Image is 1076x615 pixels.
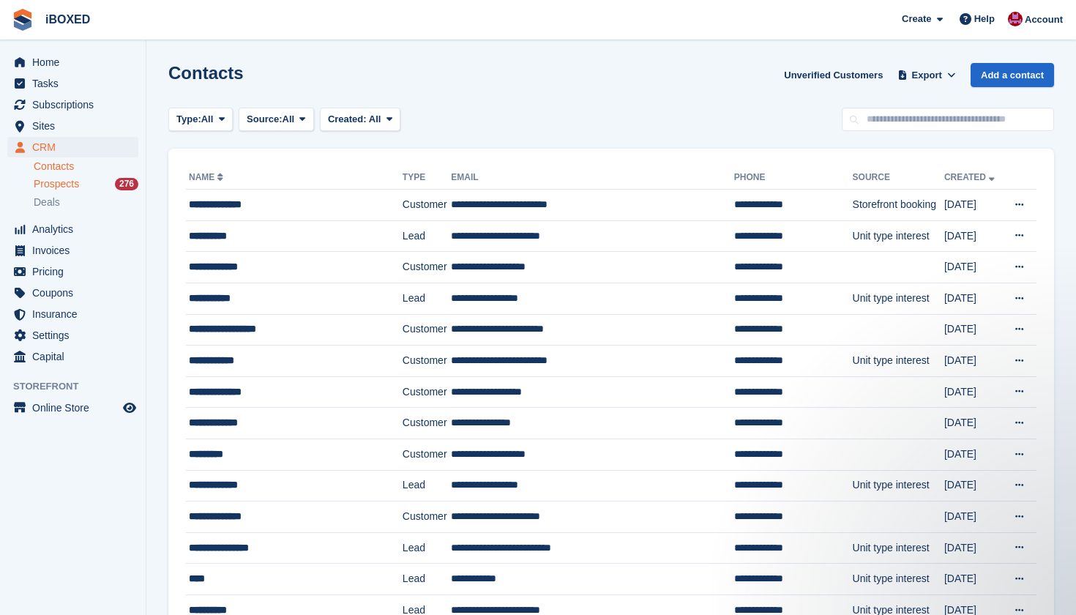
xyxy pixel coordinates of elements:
a: Created [944,172,998,182]
span: Home [32,52,120,72]
span: Created: [328,113,367,124]
button: Created: All [320,108,400,132]
span: Type: [176,112,201,127]
td: [DATE] [944,470,1003,502]
td: Customer [403,346,452,377]
span: Prospects [34,177,79,191]
th: Source [853,166,944,190]
td: Customer [403,439,452,470]
td: [DATE] [944,564,1003,595]
div: 276 [115,178,138,190]
a: menu [7,240,138,261]
td: [DATE] [944,314,1003,346]
td: Unit type interest [853,283,944,314]
span: Capital [32,346,120,367]
a: Prospects 276 [34,176,138,192]
td: [DATE] [944,532,1003,564]
a: menu [7,94,138,115]
td: Customer [403,408,452,439]
td: [DATE] [944,502,1003,533]
a: menu [7,219,138,239]
span: Settings [32,325,120,346]
span: Deals [34,195,60,209]
a: menu [7,261,138,282]
span: Account [1025,12,1063,27]
td: [DATE] [944,376,1003,408]
td: [DATE] [944,220,1003,252]
a: menu [7,52,138,72]
span: All [283,112,295,127]
button: Export [894,63,959,87]
a: Name [189,172,226,182]
td: Customer [403,376,452,408]
a: menu [7,304,138,324]
a: iBOXED [40,7,96,31]
td: [DATE] [944,190,1003,221]
span: Sites [32,116,120,136]
a: Deals [34,195,138,210]
td: Customer [403,502,452,533]
a: menu [7,73,138,94]
span: Invoices [32,240,120,261]
span: Online Store [32,398,120,418]
a: Unverified Customers [778,63,889,87]
span: Insurance [32,304,120,324]
a: menu [7,116,138,136]
span: Coupons [32,283,120,303]
td: Lead [403,470,452,502]
td: [DATE] [944,346,1003,377]
span: Source: [247,112,282,127]
td: Unit type interest [853,220,944,252]
span: Help [974,12,995,26]
a: Contacts [34,160,138,174]
img: Amanda Forder [1008,12,1023,26]
span: Storefront [13,379,146,394]
td: [DATE] [944,408,1003,439]
button: Source: All [239,108,314,132]
th: Type [403,166,452,190]
span: All [201,112,214,127]
td: Lead [403,532,452,564]
h1: Contacts [168,63,244,83]
td: Lead [403,220,452,252]
span: Subscriptions [32,94,120,115]
td: Unit type interest [853,532,944,564]
span: All [369,113,381,124]
td: [DATE] [944,283,1003,314]
td: Storefront booking [853,190,944,221]
button: Type: All [168,108,233,132]
span: CRM [32,137,120,157]
td: Unit type interest [853,346,944,377]
td: Lead [403,564,452,595]
td: Customer [403,252,452,283]
a: Preview store [121,399,138,417]
span: Analytics [32,219,120,239]
td: [DATE] [944,439,1003,470]
span: Tasks [32,73,120,94]
a: menu [7,346,138,367]
a: menu [7,398,138,418]
a: menu [7,137,138,157]
span: Create [902,12,931,26]
span: Export [912,68,942,83]
td: Unit type interest [853,470,944,502]
th: Phone [734,166,853,190]
span: Pricing [32,261,120,282]
td: Unit type interest [853,564,944,595]
td: [DATE] [944,252,1003,283]
a: Add a contact [971,63,1054,87]
a: menu [7,283,138,303]
th: Email [451,166,733,190]
td: Lead [403,283,452,314]
td: Customer [403,190,452,221]
td: Customer [403,314,452,346]
img: stora-icon-8386f47178a22dfd0bd8f6a31ec36ba5ce8667c1dd55bd0f319d3a0aa187defe.svg [12,9,34,31]
a: menu [7,325,138,346]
